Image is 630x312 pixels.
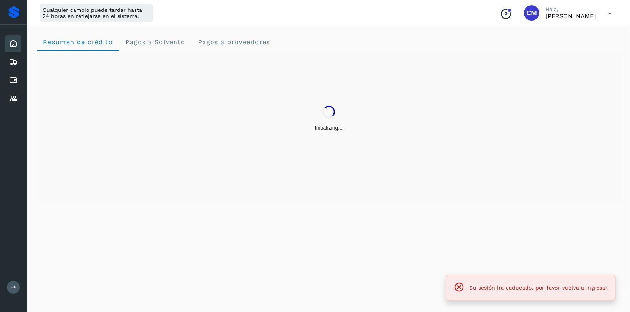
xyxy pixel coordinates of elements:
div: Cuentas por pagar [5,72,21,89]
p: Cynthia Mendoza [545,13,596,20]
span: Resumen de crédito [43,38,113,46]
span: Su sesión ha caducado, por favor vuelva a ingresar. [470,285,609,291]
span: Pagos a Solvento [125,38,185,46]
div: Proveedores [5,90,21,107]
div: Embarques [5,54,21,70]
div: Inicio [5,35,21,52]
p: Hola, [545,6,596,13]
span: Pagos a proveedores [197,38,270,46]
div: Cualquier cambio puede tardar hasta 24 horas en reflejarse en el sistema. [40,4,153,22]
